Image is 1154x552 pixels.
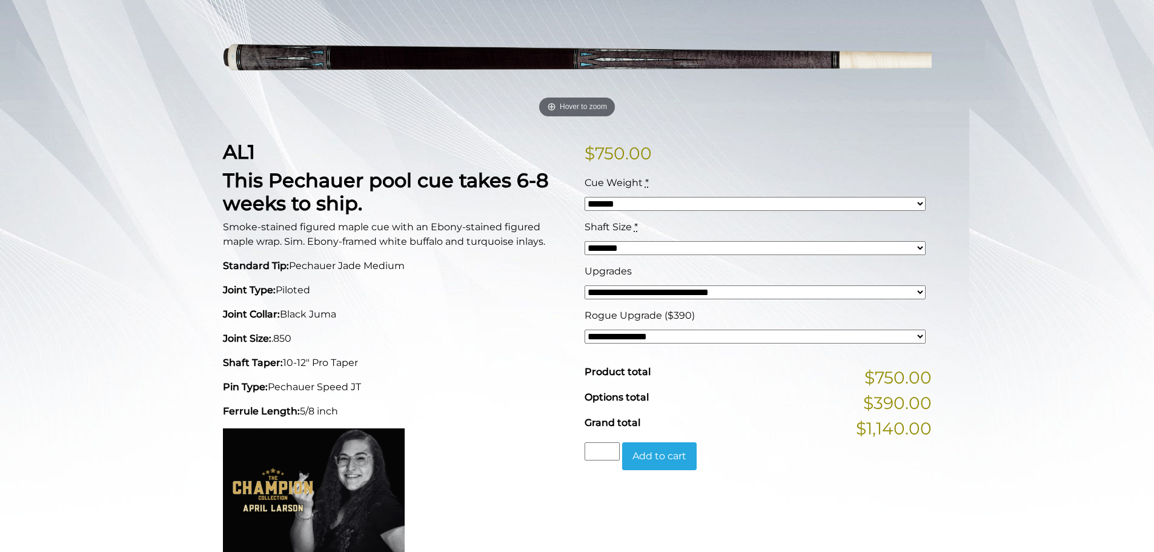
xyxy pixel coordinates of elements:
strong: Joint Size: [223,333,271,344]
bdi: 750.00 [585,143,652,164]
abbr: required [634,221,638,233]
strong: Ferrule Length: [223,405,300,417]
span: $750.00 [864,365,932,390]
span: $1,140.00 [856,416,932,441]
span: Smoke-stained figured maple cue with an Ebony-stained figured maple wrap. Sim. Ebony-framed white... [223,221,545,247]
span: Cue Weight [585,177,643,188]
abbr: required [645,177,649,188]
strong: This Pechauer pool cue takes 6-8 weeks to ship. [223,168,549,215]
span: $390.00 [863,390,932,416]
span: Options total [585,391,649,403]
button: Add to cart [622,442,697,470]
p: Black Juma [223,307,570,322]
strong: Joint Collar: [223,308,280,320]
span: Product total [585,366,651,377]
strong: Shaft Taper: [223,357,283,368]
span: Shaft Size [585,221,632,233]
p: Pechauer Jade Medium [223,259,570,273]
p: Piloted [223,283,570,298]
p: Pechauer Speed JT [223,380,570,394]
span: Grand total [585,417,640,428]
p: .850 [223,331,570,346]
strong: Joint Type: [223,284,276,296]
p: 10-12" Pro Taper [223,356,570,370]
a: Hover to zoom [223,4,932,122]
span: Upgrades [585,265,632,277]
input: Product quantity [585,442,620,461]
span: Rogue Upgrade ($390) [585,310,695,321]
strong: Pin Type: [223,381,268,393]
p: 5/8 inch [223,404,570,419]
img: AL1-UPDATED.png [223,4,932,122]
strong: AL1 [223,140,255,164]
strong: Standard Tip: [223,260,289,271]
span: $ [585,143,595,164]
